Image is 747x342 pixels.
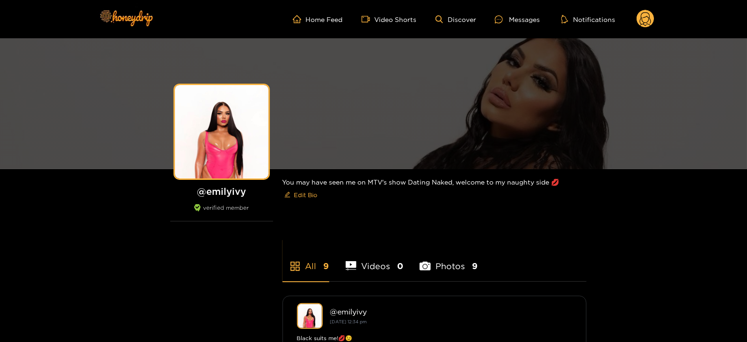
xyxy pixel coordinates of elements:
[472,260,478,272] span: 9
[283,169,587,210] div: You may have seen me on MTV's show Dating Naked, welcome to my naughty side 💋
[435,15,476,23] a: Discover
[330,319,367,324] small: [DATE] 12:34 pm
[170,204,273,221] div: verified member
[330,307,572,316] div: @ emilyivy
[495,14,540,25] div: Messages
[297,303,323,329] img: emilyivy
[293,15,306,23] span: home
[170,185,273,197] h1: @ emilyivy
[362,15,375,23] span: video-camera
[293,15,343,23] a: Home Feed
[346,239,404,281] li: Videos
[294,190,318,199] span: Edit Bio
[284,192,290,199] span: edit
[558,14,618,24] button: Notifications
[362,15,417,23] a: Video Shorts
[324,260,329,272] span: 9
[290,261,301,272] span: appstore
[283,187,319,202] button: editEdit Bio
[397,260,403,272] span: 0
[420,239,478,281] li: Photos
[283,239,329,281] li: All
